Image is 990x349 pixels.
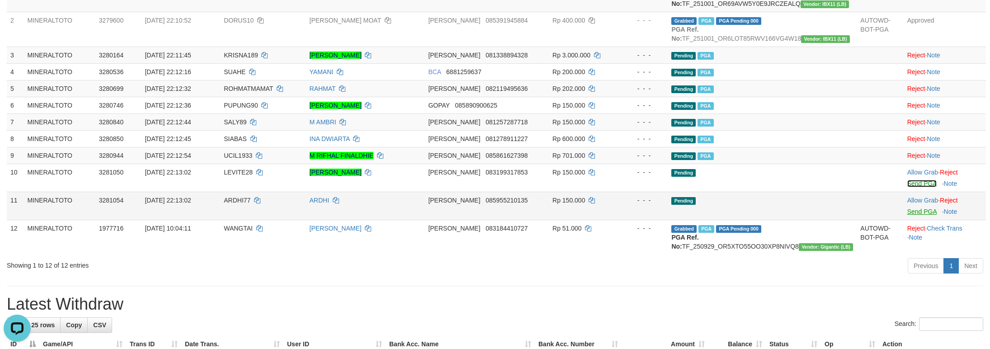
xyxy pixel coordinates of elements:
[428,118,480,126] span: [PERSON_NAME]
[224,17,254,24] span: DORUS10
[7,295,983,313] h1: Latest Withdraw
[66,321,82,329] span: Copy
[909,234,923,241] a: Note
[24,12,95,47] td: MINERALTOTO
[99,102,124,109] span: 3280746
[310,197,330,204] a: ARDHI
[486,225,528,232] span: Copy 083184410727 to clipboard
[958,258,983,274] a: Next
[145,85,191,92] span: [DATE] 22:12:32
[7,192,24,220] td: 11
[145,135,191,142] span: [DATE] 22:12:45
[904,113,986,130] td: ·
[24,47,95,63] td: MINERALTOTO
[24,192,95,220] td: MINERALTOTO
[919,317,983,331] input: Search:
[224,118,246,126] span: SALY89
[7,12,24,47] td: 2
[698,17,714,25] span: Marked by bylanggota2
[24,147,95,164] td: MINERALTOTO
[224,52,258,59] span: KRISNA189
[145,102,191,109] span: [DATE] 22:12:36
[224,152,252,159] span: UCIL1933
[310,118,336,126] a: M AMBRI
[907,197,940,204] span: ·
[99,197,124,204] span: 3281054
[446,68,481,75] span: Copy 6881259637 to clipboard
[24,220,95,255] td: MINERALTOTO
[904,47,986,63] td: ·
[552,17,585,24] span: Rp 400.000
[552,118,585,126] span: Rp 150.000
[671,234,698,250] b: PGA Ref. No:
[904,12,986,47] td: Approved
[486,85,528,92] span: Copy 082119495636 to clipboard
[622,151,664,160] div: - - -
[310,17,381,24] a: [PERSON_NAME] MOAT
[671,119,696,127] span: Pending
[99,169,124,176] span: 3281050
[698,52,713,60] span: PGA
[698,85,713,93] span: PGA
[24,113,95,130] td: MINERALTOTO
[801,35,850,43] span: Vendor URL: https://dashboard.q2checkout.com/secure
[904,80,986,97] td: ·
[224,85,273,92] span: ROHMATMAMAT
[622,67,664,76] div: - - -
[552,169,585,176] span: Rp 150.000
[7,80,24,97] td: 5
[99,68,124,75] span: 3280536
[944,208,957,215] a: Note
[145,152,191,159] span: [DATE] 22:12:54
[671,136,696,143] span: Pending
[904,192,986,220] td: ·
[145,225,191,232] span: [DATE] 10:04:11
[907,169,940,176] span: ·
[99,118,124,126] span: 3280840
[24,130,95,147] td: MINERALTOTO
[87,317,112,333] a: CSV
[7,164,24,192] td: 10
[428,52,480,59] span: [PERSON_NAME]
[927,102,940,109] a: Note
[671,152,696,160] span: Pending
[907,197,938,204] a: Allow Grab
[93,321,106,329] span: CSV
[716,17,761,25] span: PGA Pending
[671,52,696,60] span: Pending
[552,135,585,142] span: Rp 600.000
[4,4,31,31] button: Open LiveChat chat widget
[943,258,959,274] a: 1
[486,169,528,176] span: Copy 083199317853 to clipboard
[622,196,664,205] div: - - -
[907,208,937,215] a: Send PGA
[310,169,362,176] a: [PERSON_NAME]
[486,17,528,24] span: Copy 085391945884 to clipboard
[99,152,124,159] span: 3280944
[428,68,441,75] span: BCA
[907,169,938,176] a: Allow Grab
[907,68,925,75] a: Reject
[99,52,124,59] span: 3280164
[907,102,925,109] a: Reject
[310,152,374,159] a: M RIFHAL FINALDHIE
[310,102,362,109] a: [PERSON_NAME]
[24,97,95,113] td: MINERALTOTO
[927,118,940,126] a: Note
[24,63,95,80] td: MINERALTOTO
[622,134,664,143] div: - - -
[7,130,24,147] td: 8
[940,197,958,204] a: Reject
[145,52,191,59] span: [DATE] 22:11:45
[940,169,958,176] a: Reject
[907,52,925,59] a: Reject
[904,147,986,164] td: ·
[310,68,334,75] a: YAMANI
[224,197,250,204] span: ARDHI77
[622,51,664,60] div: - - -
[224,135,247,142] span: SIABAS
[622,101,664,110] div: - - -
[857,12,903,47] td: AUTOWD-BOT-PGA
[145,68,191,75] span: [DATE] 22:12:16
[552,102,585,109] span: Rp 150.000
